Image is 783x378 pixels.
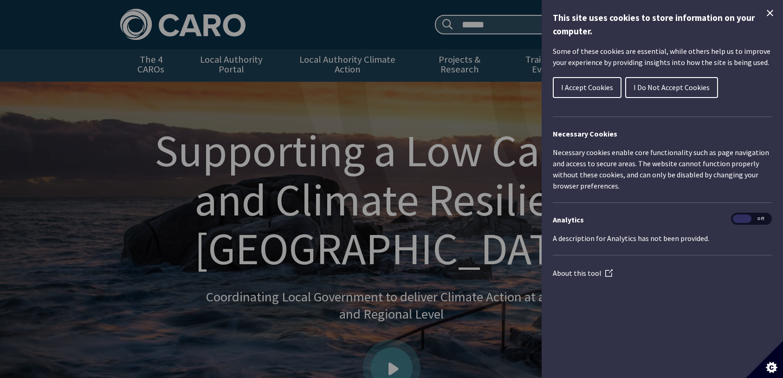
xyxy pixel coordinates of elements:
h3: Analytics [553,214,772,225]
h1: This site uses cookies to store information on your computer. [553,11,772,38]
button: Set cookie preferences [746,341,783,378]
button: I Accept Cookies [553,77,621,98]
p: Some of these cookies are essential, while others help us to improve your experience by providing... [553,46,772,68]
span: Off [751,215,770,223]
span: On [733,215,751,223]
a: About this tool [553,268,613,278]
button: I Do Not Accept Cookies [625,77,718,98]
h2: Necessary Cookies [553,128,772,139]
p: A description for Analytics has not been provided. [553,233,772,244]
button: Close Cookie Control [764,7,776,19]
span: I Accept Cookies [561,83,613,92]
span: I Do Not Accept Cookies [634,83,710,92]
p: Necessary cookies enable core functionality such as page navigation and access to secure areas. T... [553,147,772,191]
